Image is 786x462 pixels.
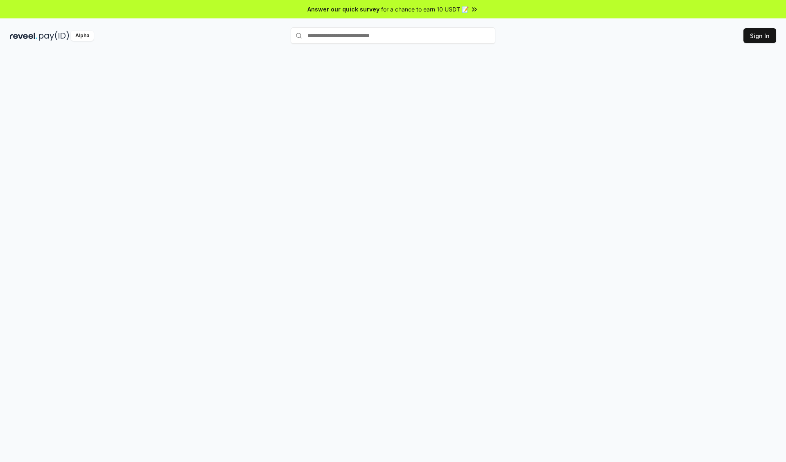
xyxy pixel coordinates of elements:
button: Sign In [743,28,776,43]
img: pay_id [39,31,69,41]
img: reveel_dark [10,31,37,41]
div: Alpha [71,31,94,41]
span: for a chance to earn 10 USDT 📝 [381,5,469,14]
span: Answer our quick survey [307,5,379,14]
